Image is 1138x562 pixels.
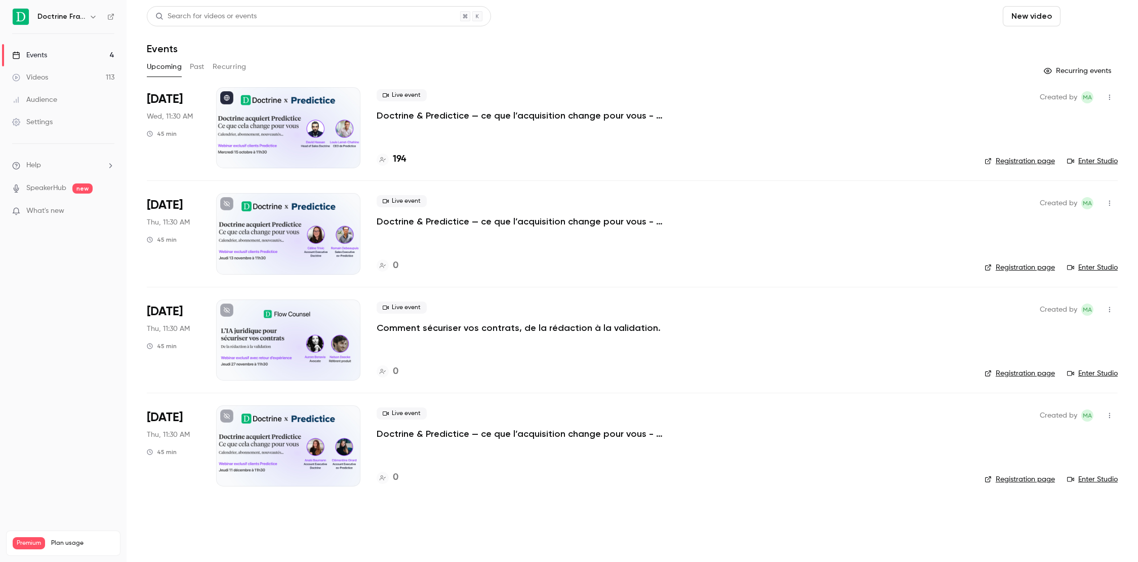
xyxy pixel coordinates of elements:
span: MA [1083,197,1092,209]
div: Videos [12,72,48,83]
span: [DATE] [147,197,183,213]
span: [DATE] [147,304,183,320]
span: Thu, 11:30 AM [147,217,190,228]
span: [DATE] [147,409,183,426]
div: Oct 15 Wed, 11:30 AM (Europe/Paris) [147,87,200,168]
button: New video [1003,6,1061,26]
span: Marie Agard [1081,409,1093,422]
span: Created by [1040,409,1077,422]
span: Marie Agard [1081,91,1093,103]
span: Thu, 11:30 AM [147,430,190,440]
div: Search for videos or events [155,11,257,22]
h6: Doctrine France [37,12,85,22]
span: Marie Agard [1081,197,1093,209]
a: Registration page [985,156,1055,166]
span: What's new [26,206,64,216]
div: 45 min [147,130,177,138]
span: Live event [377,89,427,101]
span: Wed, 11:30 AM [147,111,193,122]
span: Marie Agard [1081,304,1093,316]
span: Live event [377,195,427,207]
a: SpeakerHub [26,183,66,194]
a: Doctrine & Predictice — ce que l’acquisition change pour vous - Session 3 [377,428,680,440]
span: Help [26,160,41,171]
a: Enter Studio [1067,156,1118,166]
span: new [72,183,93,194]
span: MA [1083,409,1092,422]
div: 45 min [147,342,177,350]
div: Settings [12,117,53,127]
span: Created by [1040,304,1077,316]
span: Created by [1040,91,1077,103]
a: 0 [377,259,398,273]
a: Registration page [985,474,1055,484]
a: Enter Studio [1067,263,1118,273]
div: Audience [12,95,57,105]
span: [DATE] [147,91,183,107]
h4: 0 [393,365,398,379]
div: Nov 13 Thu, 11:30 AM (Europe/Paris) [147,193,200,274]
div: Nov 27 Thu, 11:30 AM (Europe/Paris) [147,299,200,381]
h4: 194 [393,153,406,166]
button: Upcoming [147,59,182,75]
span: Live event [377,407,427,420]
h4: 0 [393,259,398,273]
span: Thu, 11:30 AM [147,324,190,334]
iframe: Noticeable Trigger [102,207,114,216]
span: Created by [1040,197,1077,209]
span: MA [1083,304,1092,316]
span: MA [1083,91,1092,103]
button: Past [190,59,205,75]
h4: 0 [393,471,398,484]
div: Dec 11 Thu, 11:30 AM (Europe/Paris) [147,405,200,486]
span: Plan usage [51,539,114,547]
button: Recurring [213,59,247,75]
a: Comment sécuriser vos contrats, de la rédaction à la validation. [377,322,661,334]
img: Doctrine France [13,9,29,25]
h1: Events [147,43,178,55]
span: Premium [13,537,45,549]
div: 45 min [147,236,177,244]
button: Recurring events [1039,63,1118,79]
a: 0 [377,365,398,379]
span: Live event [377,302,427,314]
a: 194 [377,153,406,166]
a: 0 [377,471,398,484]
a: Doctrine & Predictice — ce que l’acquisition change pour vous - Session 1 [377,109,680,122]
li: help-dropdown-opener [12,160,114,171]
a: Enter Studio [1067,368,1118,379]
a: Doctrine & Predictice — ce que l’acquisition change pour vous - Session 2 [377,215,680,228]
div: Events [12,50,47,60]
div: 45 min [147,448,177,456]
button: Schedule [1065,6,1118,26]
a: Enter Studio [1067,474,1118,484]
a: Registration page [985,368,1055,379]
a: Registration page [985,263,1055,273]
